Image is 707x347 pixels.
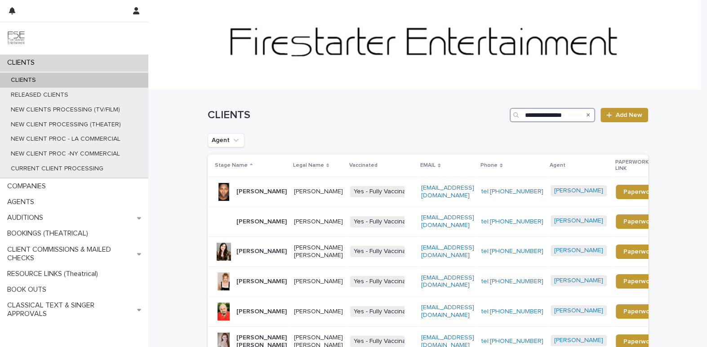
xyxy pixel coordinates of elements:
[236,248,287,255] p: [PERSON_NAME]
[554,217,603,225] a: [PERSON_NAME]
[208,207,677,237] tr: [PERSON_NAME][PERSON_NAME]Yes - Fully Vaccinated[EMAIL_ADDRESS][DOMAIN_NAME]tel:[PHONE_NUMBER][PE...
[208,236,677,267] tr: [PERSON_NAME][PERSON_NAME] [PERSON_NAME]Yes - Fully Vaccinated[EMAIL_ADDRESS][DOMAIN_NAME]tel:[PH...
[4,150,127,158] p: NEW CLIENT PROC -NY COMMERCIAL
[4,285,53,294] p: BOOK OUTS
[4,135,128,143] p: NEW CLIENT PROC - LA COMMERCIAL
[554,307,603,315] a: [PERSON_NAME]
[4,301,137,318] p: CLASSICAL TEXT & SINGER APPROVALS
[623,278,655,285] span: Paperwork
[481,188,543,195] a: tel:[PHONE_NUMBER]
[481,248,543,254] a: tel:[PHONE_NUMBER]
[350,336,419,347] span: Yes - Fully Vaccinated
[623,189,655,195] span: Paperwork
[208,297,677,327] tr: [PERSON_NAME][PERSON_NAME]Yes - Fully Vaccinated[EMAIL_ADDRESS][DOMAIN_NAME]tel:[PHONE_NUMBER][PE...
[623,249,655,255] span: Paperwork
[481,218,543,225] a: tel:[PHONE_NUMBER]
[350,276,419,287] span: Yes - Fully Vaccinated
[208,133,245,147] button: Agent
[420,160,436,170] p: EMAIL
[421,214,474,228] a: [EMAIL_ADDRESS][DOMAIN_NAME]
[421,185,474,199] a: [EMAIL_ADDRESS][DOMAIN_NAME]
[215,160,248,170] p: Stage Name
[481,338,543,344] a: tel:[PHONE_NUMBER]
[616,185,662,199] a: Paperwork
[208,267,677,297] tr: [PERSON_NAME][PERSON_NAME]Yes - Fully Vaccinated[EMAIL_ADDRESS][DOMAIN_NAME]tel:[PHONE_NUMBER][PE...
[350,186,419,197] span: Yes - Fully Vaccinated
[481,278,543,285] a: tel:[PHONE_NUMBER]
[600,108,648,122] a: Add New
[623,338,655,345] span: Paperwork
[554,277,603,285] a: [PERSON_NAME]
[294,308,343,316] p: [PERSON_NAME]
[350,216,419,227] span: Yes - Fully Vaccinated
[208,177,677,207] tr: [PERSON_NAME][PERSON_NAME]Yes - Fully Vaccinated[EMAIL_ADDRESS][DOMAIN_NAME]tel:[PHONE_NUMBER][PE...
[236,278,287,285] p: [PERSON_NAME]
[4,229,95,238] p: BOOKINGS (THEATRICAL)
[293,160,324,170] p: Legal Name
[4,165,111,173] p: CURRENT CLIENT PROCESSING
[623,218,655,225] span: Paperwork
[616,245,662,259] a: Paperwork
[236,188,287,196] p: [PERSON_NAME]
[236,308,287,316] p: [PERSON_NAME]
[615,157,657,174] p: PAPERWORK LINK
[294,188,343,196] p: [PERSON_NAME]
[421,304,474,318] a: [EMAIL_ADDRESS][DOMAIN_NAME]
[294,278,343,285] p: [PERSON_NAME]
[554,337,603,344] a: [PERSON_NAME]
[616,112,642,118] span: Add New
[4,245,137,262] p: CLIENT COMMISSIONS & MAILED CHECKS
[480,160,498,170] p: Phone
[350,306,419,317] span: Yes - Fully Vaccinated
[349,160,378,170] p: Vaccinated
[554,187,603,195] a: [PERSON_NAME]
[510,108,595,122] input: Search
[350,246,419,257] span: Yes - Fully Vaccinated
[236,218,287,226] p: [PERSON_NAME]
[4,58,42,67] p: CLIENTS
[294,218,343,226] p: [PERSON_NAME]
[4,106,127,114] p: NEW CLIENTS PROCESSING (TV/FILM)
[208,109,507,122] h1: CLIENTS
[4,270,105,278] p: RESOURCE LINKS (Theatrical)
[4,121,128,129] p: NEW CLIENT PROCESSING (THEATER)
[550,160,565,170] p: Agent
[4,76,43,84] p: CLIENTS
[4,91,76,99] p: RELEASED CLIENTS
[481,308,543,315] a: tel:[PHONE_NUMBER]
[7,29,25,47] img: 9JgRvJ3ETPGCJDhvPVA5
[421,275,474,289] a: [EMAIL_ADDRESS][DOMAIN_NAME]
[616,274,662,289] a: Paperwork
[616,304,662,319] a: Paperwork
[4,214,50,222] p: AUDITIONS
[623,308,655,315] span: Paperwork
[4,182,53,191] p: COMPANIES
[294,244,343,259] p: [PERSON_NAME] [PERSON_NAME]
[616,214,662,229] a: Paperwork
[554,247,603,254] a: [PERSON_NAME]
[421,245,474,258] a: [EMAIL_ADDRESS][DOMAIN_NAME]
[4,198,41,206] p: AGENTS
